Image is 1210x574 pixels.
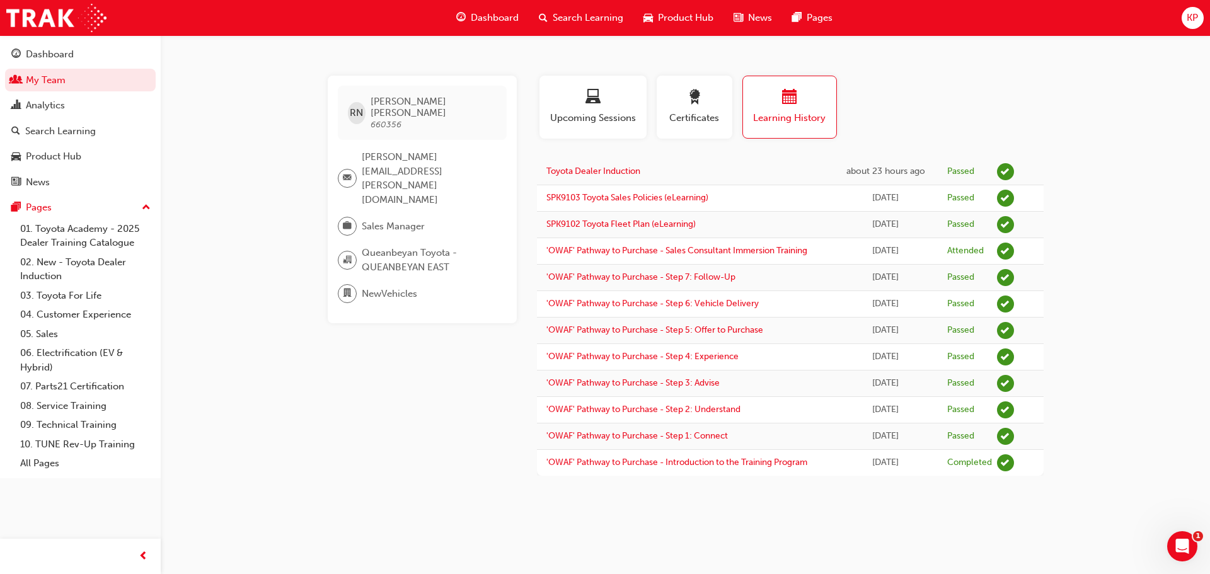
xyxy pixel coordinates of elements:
div: Analytics [26,98,65,113]
a: 'OWAF' Pathway to Purchase - Step 2: Understand [546,404,740,415]
span: learningRecordVerb_PASS-icon [997,216,1014,233]
span: learningRecordVerb_ATTEND-icon [997,243,1014,260]
button: Learning History [742,76,837,139]
span: learningRecordVerb_COMPLETE-icon [997,454,1014,471]
div: Passed [947,430,974,442]
span: learningRecordVerb_PASS-icon [997,163,1014,180]
div: Passed [947,377,974,389]
div: Attended [947,245,984,257]
a: News [5,171,156,194]
div: Mon Sep 15 2025 13:24:55 GMT+1000 (Australian Eastern Standard Time) [843,270,928,285]
a: 'OWAF' Pathway to Purchase - Step 4: Experience [546,351,739,362]
span: Product Hub [658,11,713,25]
a: Analytics [5,94,156,117]
div: Passed [947,298,974,310]
span: News [748,11,772,25]
a: 06. Electrification (EV & Hybrid) [15,343,156,377]
a: Search Learning [5,120,156,143]
a: SPK9102 Toyota Fleet Plan (eLearning) [546,219,696,229]
span: calendar-icon [782,89,797,106]
span: prev-icon [139,549,148,565]
img: Trak [6,4,107,32]
span: guage-icon [456,10,466,26]
button: KP [1182,7,1204,29]
button: Upcoming Sessions [539,76,647,139]
div: Search Learning [25,124,96,139]
a: Product Hub [5,145,156,168]
span: learningRecordVerb_PASS-icon [997,428,1014,445]
span: NewVehicles [362,287,417,301]
button: Pages [5,196,156,219]
span: chart-icon [11,100,21,112]
div: Passed [947,351,974,363]
div: Passed [947,166,974,178]
span: guage-icon [11,49,21,60]
span: learningRecordVerb_PASS-icon [997,401,1014,418]
span: news-icon [734,10,743,26]
span: email-icon [343,170,352,187]
span: news-icon [11,177,21,188]
span: RN [350,106,363,120]
a: 08. Service Training [15,396,156,416]
span: Sales Manager [362,219,425,234]
button: DashboardMy TeamAnalyticsSearch LearningProduct HubNews [5,40,156,196]
span: 1 [1193,531,1203,541]
div: Passed [947,219,974,231]
a: 05. Sales [15,324,156,344]
a: 10. TUNE Rev-Up Training [15,435,156,454]
span: laptop-icon [585,89,601,106]
a: 'OWAF' Pathway to Purchase - Step 5: Offer to Purchase [546,324,763,335]
div: Mon Sep 29 2025 16:58:01 GMT+1000 (Australian Eastern Standard Time) [843,191,928,205]
span: pages-icon [792,10,802,26]
span: search-icon [539,10,548,26]
span: car-icon [643,10,653,26]
a: SPK9103 Toyota Sales Policies (eLearning) [546,192,708,203]
div: Thu Sep 11 2025 15:13:36 GMT+1000 (Australian Eastern Standard Time) [843,350,928,364]
span: people-icon [11,75,21,86]
a: Dashboard [5,43,156,66]
div: Mon Sep 08 2025 13:41:56 GMT+1000 (Australian Eastern Standard Time) [843,376,928,391]
span: up-icon [142,200,151,216]
a: 'OWAF' Pathway to Purchase - Step 3: Advise [546,377,720,388]
a: 02. New - Toyota Dealer Induction [15,253,156,286]
a: All Pages [15,454,156,473]
div: Sat Sep 13 2025 11:02:25 GMT+1000 (Australian Eastern Standard Time) [843,323,928,338]
div: Passed [947,324,974,336]
a: 01. Toyota Academy - 2025 Dealer Training Catalogue [15,219,156,253]
span: department-icon [343,285,352,302]
div: Pages [26,200,52,215]
a: guage-iconDashboard [446,5,529,31]
span: search-icon [11,126,20,137]
div: Thu Aug 21 2025 14:21:56 GMT+1000 (Australian Eastern Standard Time) [843,429,928,444]
div: Thu Aug 21 2025 11:46:13 GMT+1000 (Australian Eastern Standard Time) [843,456,928,470]
div: Tue Sep 23 2025 09:00:00 GMT+1000 (Australian Eastern Standard Time) [843,244,928,258]
div: Mon Sep 15 2025 13:03:06 GMT+1000 (Australian Eastern Standard Time) [843,297,928,311]
span: car-icon [11,151,21,163]
a: 03. Toyota For Life [15,286,156,306]
div: Mon Sep 29 2025 16:52:33 GMT+1000 (Australian Eastern Standard Time) [843,217,928,232]
span: learningRecordVerb_PASS-icon [997,296,1014,313]
span: pages-icon [11,202,21,214]
span: Search Learning [553,11,623,25]
span: organisation-icon [343,252,352,268]
div: Passed [947,192,974,204]
button: Certificates [657,76,732,139]
span: award-icon [687,89,702,106]
span: learningRecordVerb_PASS-icon [997,348,1014,365]
div: Product Hub [26,149,81,164]
span: Queanbeyan Toyota - QUEANBEYAN EAST [362,246,497,274]
span: learningRecordVerb_PASS-icon [997,322,1014,339]
span: learningRecordVerb_PASS-icon [997,375,1014,392]
div: News [26,175,50,190]
a: 'OWAF' Pathway to Purchase - Sales Consultant Immersion Training [546,245,807,256]
span: Upcoming Sessions [549,111,637,125]
span: briefcase-icon [343,218,352,234]
span: KP [1187,11,1198,25]
span: Certificates [666,111,723,125]
a: pages-iconPages [782,5,843,31]
a: 09. Technical Training [15,415,156,435]
span: Dashboard [471,11,519,25]
a: 'OWAF' Pathway to Purchase - Step 6: Vehicle Delivery [546,298,759,309]
a: 'OWAF' Pathway to Purchase - Step 1: Connect [546,430,728,441]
